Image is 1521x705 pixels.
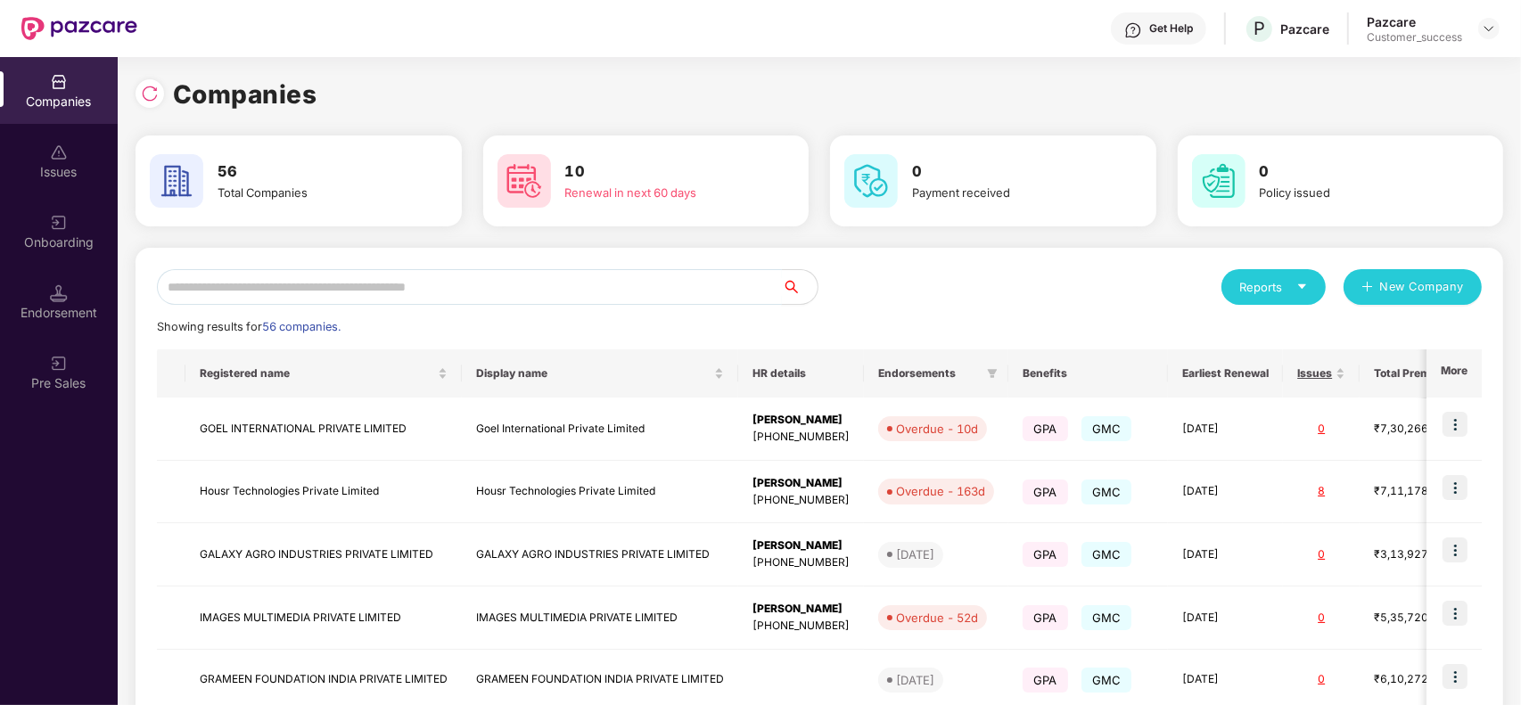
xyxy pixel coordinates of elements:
[565,184,759,201] div: Renewal in next 60 days
[1081,480,1132,504] span: GMC
[1283,349,1360,398] th: Issues
[21,17,137,40] img: New Pazcare Logo
[896,545,934,563] div: [DATE]
[497,154,551,208] img: svg+xml;base64,PHN2ZyB4bWxucz0iaHR0cDovL3d3dy53My5vcmcvMjAwMC9zdmciIHdpZHRoPSI2MCIgaGVpZ2h0PSI2MC...
[1374,483,1463,500] div: ₹7,11,178.92
[752,618,850,635] div: [PHONE_NUMBER]
[1443,412,1468,437] img: icon
[1374,671,1463,688] div: ₹6,10,272.4
[185,349,462,398] th: Registered name
[1081,416,1132,441] span: GMC
[1168,523,1283,586] td: [DATE]
[185,523,462,586] td: GALAXY AGRO INDUSTRIES PRIVATE LIMITED
[1168,398,1283,461] td: [DATE]
[200,366,434,381] span: Registered name
[1023,668,1068,693] span: GPA
[752,412,850,429] div: [PERSON_NAME]
[1367,30,1462,45] div: Customer_success
[1023,605,1068,630] span: GPA
[752,554,850,571] div: [PHONE_NUMBER]
[912,184,1106,201] div: Payment received
[752,475,850,492] div: [PERSON_NAME]
[912,160,1106,184] h3: 0
[218,160,411,184] h3: 56
[476,366,711,381] span: Display name
[1192,154,1246,208] img: svg+xml;base64,PHN2ZyB4bWxucz0iaHR0cDovL3d3dy53My5vcmcvMjAwMC9zdmciIHdpZHRoPSI2MCIgaGVpZ2h0PSI2MC...
[1374,421,1463,438] div: ₹7,30,266.6
[50,73,68,91] img: svg+xml;base64,PHN2ZyBpZD0iQ29tcGFuaWVzIiB4bWxucz0iaHR0cDovL3d3dy53My5vcmcvMjAwMC9zdmciIHdpZHRoPS...
[185,586,462,650] td: IMAGES MULTIMEDIA PRIVATE LIMITED
[50,214,68,232] img: svg+xml;base64,PHN2ZyB3aWR0aD0iMjAiIGhlaWdodD0iMjAiIHZpZXdCb3g9IjAgMCAyMCAyMCIgZmlsbD0ibm9uZSIgeG...
[1443,601,1468,626] img: icon
[185,461,462,524] td: Housr Technologies Private Limited
[50,355,68,373] img: svg+xml;base64,PHN2ZyB3aWR0aD0iMjAiIGhlaWdodD0iMjAiIHZpZXdCb3g9IjAgMCAyMCAyMCIgZmlsbD0ibm9uZSIgeG...
[1149,21,1193,36] div: Get Help
[1426,349,1482,398] th: More
[262,320,341,333] span: 56 companies.
[50,143,68,161] img: svg+xml;base64,PHN2ZyBpZD0iSXNzdWVzX2Rpc2FibGVkIiB4bWxucz0iaHR0cDovL3d3dy53My5vcmcvMjAwMC9zdmciIH...
[185,398,462,461] td: GOEL INTERNATIONAL PRIVATE LIMITED
[1297,610,1345,627] div: 0
[1297,546,1345,563] div: 0
[781,280,818,294] span: search
[218,184,411,201] div: Total Companies
[738,349,864,398] th: HR details
[462,461,738,524] td: Housr Technologies Private Limited
[781,269,818,305] button: search
[1296,281,1308,292] span: caret-down
[1023,480,1068,504] span: GPA
[1280,20,1329,37] div: Pazcare
[1297,483,1345,500] div: 8
[157,320,341,333] span: Showing results for
[1297,671,1345,688] div: 0
[1260,184,1453,201] div: Policy issued
[1443,537,1468,562] img: icon
[1081,542,1132,567] span: GMC
[1297,421,1345,438] div: 0
[1374,610,1463,627] div: ₹5,35,720
[896,420,978,438] div: Overdue - 10d
[150,154,203,208] img: svg+xml;base64,PHN2ZyB4bWxucz0iaHR0cDovL3d3dy53My5vcmcvMjAwMC9zdmciIHdpZHRoPSI2MCIgaGVpZ2h0PSI2MC...
[1008,349,1168,398] th: Benefits
[1081,605,1132,630] span: GMC
[141,85,159,102] img: svg+xml;base64,PHN2ZyBpZD0iUmVsb2FkLTMyeDMyIiB4bWxucz0iaHR0cDovL3d3dy53My5vcmcvMjAwMC9zdmciIHdpZH...
[1360,349,1477,398] th: Total Premium
[1297,366,1332,381] span: Issues
[987,368,998,379] span: filter
[1380,278,1465,296] span: New Company
[878,366,980,381] span: Endorsements
[462,586,738,650] td: IMAGES MULTIMEDIA PRIVATE LIMITED
[752,601,850,618] div: [PERSON_NAME]
[896,671,934,689] div: [DATE]
[752,429,850,446] div: [PHONE_NUMBER]
[1344,269,1482,305] button: plusNew Company
[1124,21,1142,39] img: svg+xml;base64,PHN2ZyBpZD0iSGVscC0zMngzMiIgeG1sbnM9Imh0dHA6Ly93d3cudzMub3JnLzIwMDAvc3ZnIiB3aWR0aD...
[1361,281,1373,295] span: plus
[1260,160,1453,184] h3: 0
[462,398,738,461] td: Goel International Private Limited
[844,154,898,208] img: svg+xml;base64,PHN2ZyB4bWxucz0iaHR0cDovL3d3dy53My5vcmcvMjAwMC9zdmciIHdpZHRoPSI2MCIgaGVpZ2h0PSI2MC...
[1023,542,1068,567] span: GPA
[1168,349,1283,398] th: Earliest Renewal
[1374,546,1463,563] div: ₹3,13,927.2
[1374,366,1450,381] span: Total Premium
[752,492,850,509] div: [PHONE_NUMBER]
[1168,461,1283,524] td: [DATE]
[896,609,978,627] div: Overdue - 52d
[50,284,68,302] img: svg+xml;base64,PHN2ZyB3aWR0aD0iMTQuNSIgaGVpZ2h0PSIxNC41IiB2aWV3Qm94PSIwIDAgMTYgMTYiIGZpbGw9Im5vbm...
[1443,664,1468,689] img: icon
[1254,18,1265,39] span: P
[1239,278,1308,296] div: Reports
[1443,475,1468,500] img: icon
[462,349,738,398] th: Display name
[565,160,759,184] h3: 10
[173,75,317,114] h1: Companies
[462,523,738,586] td: GALAXY AGRO INDUSTRIES PRIVATE LIMITED
[1168,586,1283,650] td: [DATE]
[1023,416,1068,441] span: GPA
[1482,21,1496,36] img: svg+xml;base64,PHN2ZyBpZD0iRHJvcGRvd24tMzJ4MzIiIHhtbG5zPSJodHRwOi8vd3d3LnczLm9yZy8yMDAwL3N2ZyIgd2...
[752,537,850,554] div: [PERSON_NAME]
[1367,13,1462,30] div: Pazcare
[983,363,1001,384] span: filter
[896,482,985,500] div: Overdue - 163d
